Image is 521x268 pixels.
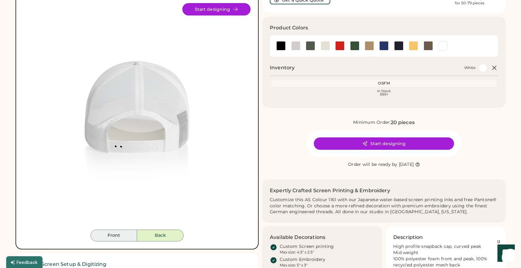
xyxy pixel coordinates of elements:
[272,89,496,96] div: In Stock 999+
[270,64,295,71] h2: Inventory
[24,3,251,230] div: 1161 Style Image
[270,234,325,241] h3: Available Decorations
[272,81,496,86] div: OSFM
[464,65,475,70] div: White
[399,162,414,168] div: [DATE]
[348,162,398,168] div: Order will be ready by
[280,250,314,255] div: Max size: 4.5" x 2.5"
[91,230,137,241] button: Front
[280,263,307,268] div: Max size: 5" x 3"
[270,187,390,194] h2: Expertly Crafted Screen Printing & Embroidery
[492,240,518,267] iframe: Front Chat
[24,3,251,230] img: 1161 - White Back Image
[393,234,423,241] h3: Description
[280,244,334,250] div: Custom Screen printing
[391,119,415,126] div: 20 pieces
[314,137,454,150] button: Start designing
[23,261,251,268] h2: ✓ Free Screen Setup & Digitizing
[137,230,184,241] button: Back
[182,3,251,15] button: Start designing
[270,24,308,32] h3: Product Colors
[270,197,498,215] div: Customize this AS Colour 1161 with our Japanese water-based screen printing inks and free Pantone...
[353,119,391,126] div: Minimum Order:
[280,257,325,263] div: Custom Embroidery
